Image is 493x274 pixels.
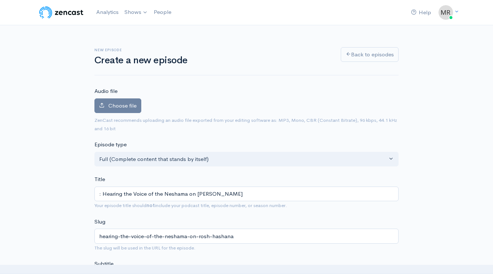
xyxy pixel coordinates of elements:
[94,140,127,149] label: Episode type
[108,102,137,109] span: Choose file
[38,5,85,20] img: ZenCast Logo
[94,117,397,132] small: ZenCast recommends uploading an audio file exported from your editing software as: MP3, Mono, CBR...
[122,4,151,20] a: Shows
[99,155,387,164] div: Full (Complete content that stands by itself)
[94,175,105,184] label: Title
[438,5,453,20] img: ...
[94,187,399,202] input: What is the episode's title?
[94,260,113,268] label: Subtitle
[94,202,287,209] small: Your episode title should include your podcast title, episode number, or season number.
[146,202,155,209] strong: not
[94,87,117,95] label: Audio file
[94,48,332,52] h6: New episode
[94,245,195,251] small: The slug will be used in the URL for the episode.
[151,4,174,20] a: People
[93,4,122,20] a: Analytics
[94,218,105,226] label: Slug
[94,229,399,244] input: title-of-episode
[341,47,399,62] a: Back to episodes
[408,5,434,20] a: Help
[94,55,332,66] h1: Create a new episode
[94,152,399,167] button: Full (Complete content that stands by itself)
